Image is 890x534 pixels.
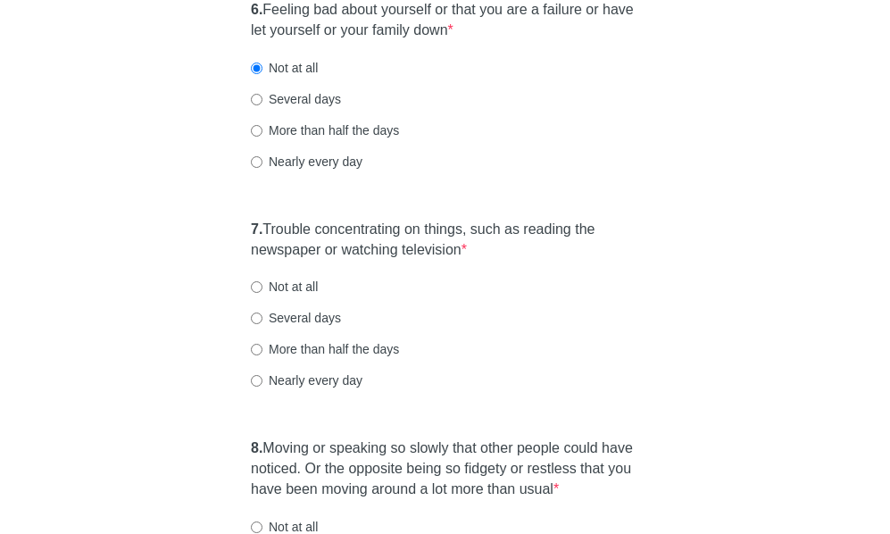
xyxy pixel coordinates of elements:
[251,221,262,237] strong: 7.
[251,309,341,327] label: Several days
[251,313,262,324] input: Several days
[251,90,341,108] label: Several days
[251,278,318,296] label: Not at all
[251,340,399,358] label: More than half the days
[251,156,262,168] input: Nearly every day
[251,59,318,77] label: Not at all
[251,94,262,105] input: Several days
[251,281,262,293] input: Not at all
[251,153,362,171] label: Nearly every day
[251,371,362,389] label: Nearly every day
[251,375,262,387] input: Nearly every day
[251,2,262,17] strong: 6.
[251,521,262,533] input: Not at all
[251,63,262,74] input: Not at all
[251,440,262,455] strong: 8.
[251,220,639,261] label: Trouble concentrating on things, such as reading the newspaper or watching television
[251,125,262,137] input: More than half the days
[251,438,639,500] label: Moving or speaking so slowly that other people could have noticed. Or the opposite being so fidge...
[251,121,399,139] label: More than half the days
[251,344,262,355] input: More than half the days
